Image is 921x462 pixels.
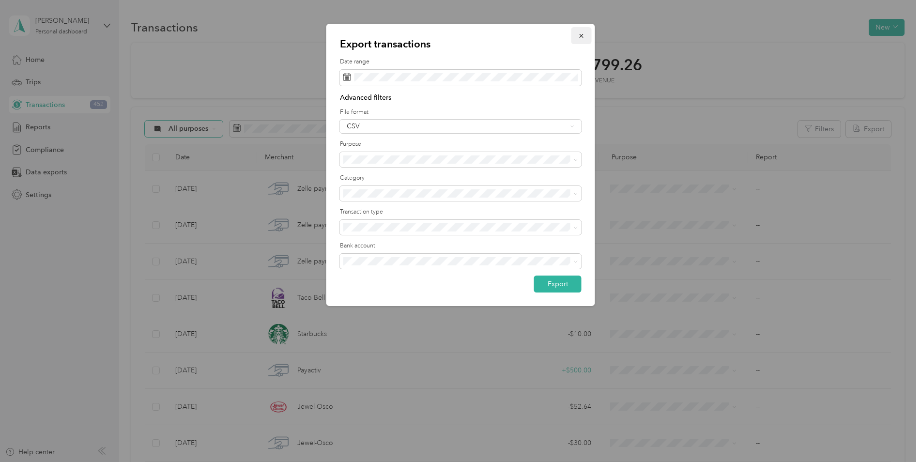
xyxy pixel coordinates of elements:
[340,92,582,103] p: Advanced filters
[340,37,582,51] p: Export transactions
[867,408,921,462] iframe: Everlance-gr Chat Button Frame
[340,208,582,216] label: Transaction type
[347,123,567,130] div: CSV
[340,108,582,117] label: File format
[534,276,582,293] button: Export
[340,242,582,250] label: Bank account
[340,58,582,66] label: Date range
[340,174,582,183] label: Category
[340,140,582,149] label: Purpose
